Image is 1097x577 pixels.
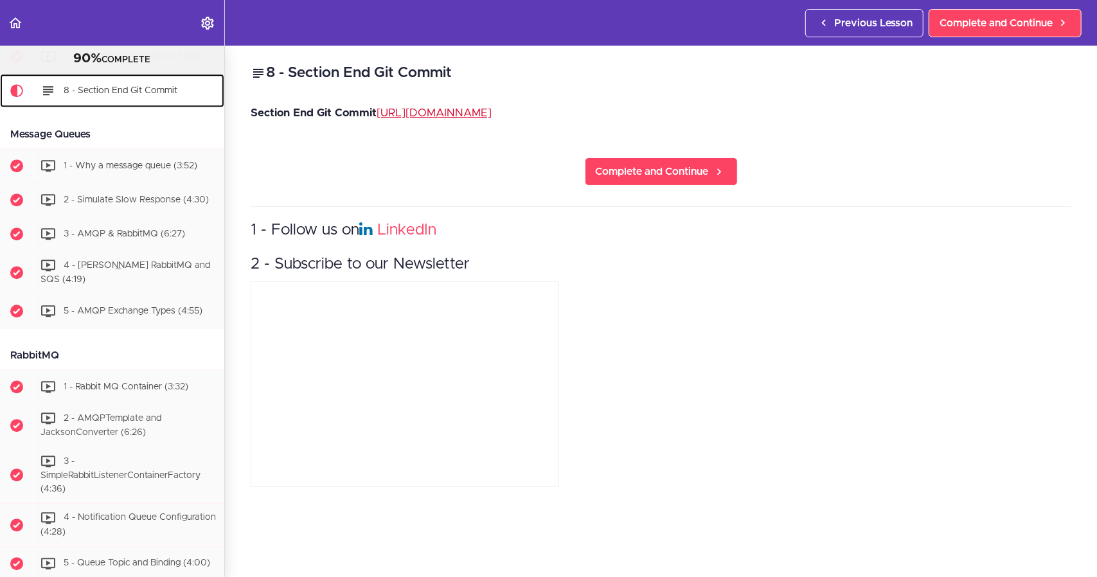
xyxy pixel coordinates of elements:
span: Complete and Continue [940,15,1053,31]
a: LinkedIn [377,222,436,238]
span: 3 - AMQP & RabbitMQ (6:27) [64,229,185,238]
a: Previous Lesson [805,9,923,37]
span: Previous Lesson [834,15,913,31]
strong: Section End Git Commit [251,107,377,118]
a: Complete and Continue [585,157,738,186]
span: 1 - Why a message queue (3:52) [64,161,197,170]
h2: 8 - Section End Git Commit [251,62,1071,84]
span: Complete and Continue [596,164,709,179]
span: 5 - AMQP Exchange Types (4:55) [64,306,202,315]
a: Complete and Continue [929,9,1082,37]
a: [URL][DOMAIN_NAME] [377,107,492,118]
svg: Back to course curriculum [8,15,23,31]
h3: 2 - Subscribe to our Newsletter [251,254,1071,275]
span: 8 - Section End Git Commit [64,86,177,95]
svg: Settings Menu [200,15,215,31]
h3: 1 - Follow us on [251,220,1071,241]
span: 2 - AMQPTemplate and JacksonConverter (6:26) [40,413,161,437]
span: 2 - Simulate Slow Response (4:30) [64,195,209,204]
div: COMPLETE [16,51,208,67]
span: 1 - Rabbit MQ Container (3:32) [64,382,188,391]
span: 3 - SimpleRabbitListenerContainerFactory (4:36) [40,456,201,493]
span: 90% [74,52,102,65]
span: 5 - Queue Topic and Binding (4:00) [64,558,210,567]
span: 4 - [PERSON_NAME] RabbitMQ and SQS (4:19) [40,261,210,285]
span: 4 - Notification Queue Configuration (4:28) [40,513,216,537]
